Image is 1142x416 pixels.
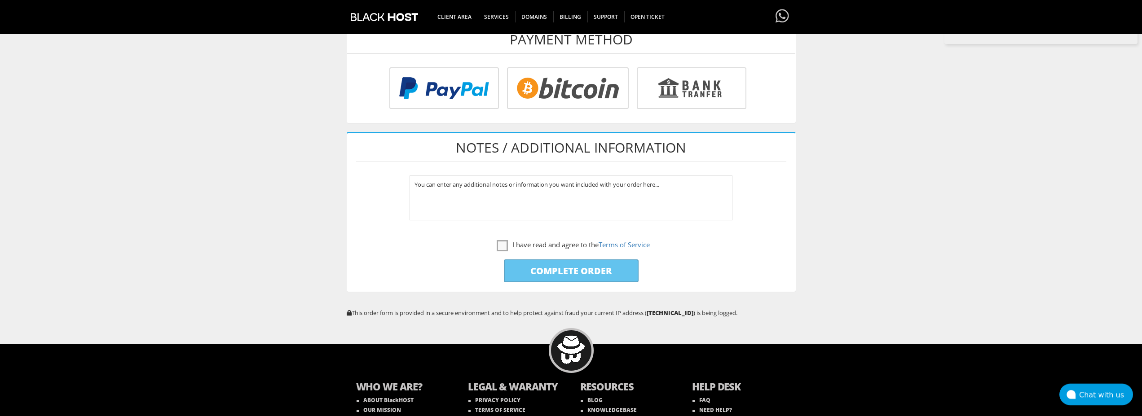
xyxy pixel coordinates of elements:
b: HELP DESK [692,380,786,395]
img: BlackHOST mascont, Blacky. [557,336,585,364]
a: PRIVACY POLICY [468,396,520,404]
img: Bank%20Transfer.png [637,67,746,109]
a: NEED HELP? [692,406,732,414]
a: BLOG [581,396,603,404]
span: Domains [515,11,554,22]
a: Terms of Service [599,240,650,249]
span: Support [587,11,625,22]
span: CLIENT AREA [431,11,478,22]
input: Complete Order [504,259,639,282]
a: ABOUT BlackHOST [357,396,414,404]
h1: Notes / Additional Information [356,133,786,162]
p: This order form is provided in a secure environment and to help protect against fraud your curren... [347,309,796,317]
a: TERMS OF SERVICE [468,406,525,414]
img: Bitcoin.png [507,67,629,109]
h1: Payment Method [347,25,795,54]
b: RESOURCES [580,380,675,395]
button: Chat with us [1059,384,1133,405]
b: LEGAL & WARANTY [468,380,562,395]
span: SERVICES [478,11,516,22]
a: KNOWLEDGEBASE [581,406,637,414]
textarea: You can enter any additional notes or information you want included with your order here... [410,175,732,220]
span: Open Ticket [624,11,671,22]
strong: [TECHNICAL_ID] [647,309,693,317]
span: Billing [553,11,588,22]
a: OUR MISSION [357,406,401,414]
a: FAQ [692,396,710,404]
label: I have read and agree to the [497,239,650,250]
img: PayPal.png [389,67,499,109]
div: Chat with us [1079,390,1133,399]
b: WHO WE ARE? [356,380,450,395]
